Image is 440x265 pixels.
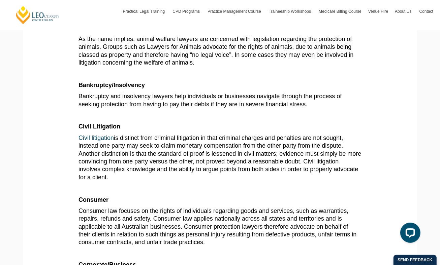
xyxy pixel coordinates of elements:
[78,36,353,66] span: As the name implies, animal welfare lawyers are concerned with legislation regarding the protecti...
[78,207,356,246] span: Consumer law focuses on the rights of individuals regarding goods and services, such as warrantie...
[78,82,145,88] b: Bankruptcy/Insolvency
[416,2,437,21] a: Contact
[395,220,423,248] iframe: LiveChat chat widget
[78,135,114,141] a: Civil litigation
[204,2,265,21] a: Practice Management Course
[265,2,315,21] a: Traineeship Workshops
[169,2,204,21] a: CPD Programs
[15,5,60,25] a: [PERSON_NAME] Centre for Law
[78,196,108,203] b: Consumer
[365,2,391,21] a: Venue Hire
[78,135,361,181] span: is distinct from criminal litigation in that criminal charges and penalties are not sought, inste...
[78,93,342,107] span: Bankruptcy and insolvency lawyers help individuals or businesses navigate through the process of ...
[120,2,169,21] a: Practical Legal Training
[391,2,416,21] a: About Us
[78,123,120,130] b: Civil Litigation
[315,2,365,21] a: Medicare Billing Course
